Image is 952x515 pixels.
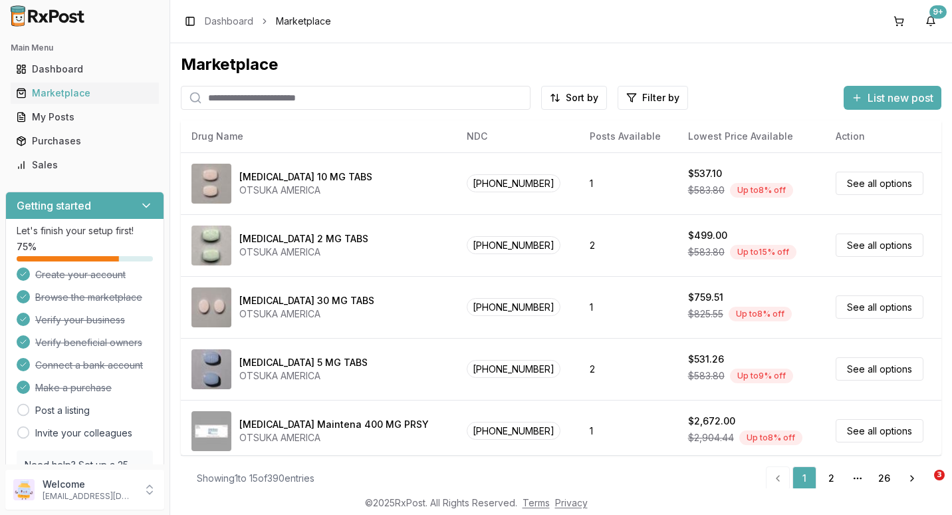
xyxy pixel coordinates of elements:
a: Dashboard [205,15,253,28]
div: $499.00 [688,229,727,242]
span: [PHONE_NUMBER] [467,298,560,316]
span: $583.80 [688,246,725,259]
a: Post a listing [35,404,90,417]
img: RxPost Logo [5,5,90,27]
button: 9+ [920,11,941,32]
a: List new post [844,92,941,106]
a: My Posts [11,105,159,129]
p: [EMAIL_ADDRESS][DOMAIN_NAME] [43,491,135,502]
button: Purchases [5,130,164,152]
p: Welcome [43,478,135,491]
td: 1 [579,276,677,338]
button: My Posts [5,106,164,128]
img: Abilify 10 MG TABS [191,164,231,204]
div: $537.10 [688,167,722,180]
p: Let's finish your setup first! [17,224,153,238]
a: Terms [523,497,550,508]
th: NDC [456,120,578,152]
a: 26 [872,466,896,490]
a: See all options [836,172,923,195]
span: Sort by [566,91,598,104]
div: $759.51 [688,291,723,304]
a: Invite your colleagues [35,427,132,440]
td: 2 [579,338,677,400]
span: Create your account [35,268,126,281]
div: $531.26 [688,353,724,366]
span: [PHONE_NUMBER] [467,236,560,254]
div: OTSUKA AMERICA [239,184,372,197]
div: [MEDICAL_DATA] 5 MG TABS [239,356,368,369]
div: [MEDICAL_DATA] 30 MG TABS [239,294,374,307]
div: [MEDICAL_DATA] Maintena 400 MG PRSY [239,418,429,431]
img: Abilify Maintena 400 MG PRSY [191,411,231,451]
a: Marketplace [11,81,159,105]
div: [MEDICAL_DATA] 10 MG TABS [239,170,372,184]
img: User avatar [13,479,35,500]
h3: Getting started [17,198,91,214]
div: Up to 8 % off [730,183,793,198]
div: [MEDICAL_DATA] 2 MG TABS [239,232,368,246]
div: Marketplace [181,54,941,75]
span: [PHONE_NUMBER] [467,422,560,440]
span: 75 % [17,240,37,254]
img: Abilify 5 MG TABS [191,349,231,389]
div: OTSUKA AMERICA [239,307,374,321]
span: $583.80 [688,184,725,197]
div: OTSUKA AMERICA [239,431,429,444]
td: 1 [579,400,677,462]
div: OTSUKA AMERICA [239,246,368,259]
th: Lowest Price Available [677,120,826,152]
span: List new post [868,90,933,106]
button: Marketplace [5,83,164,104]
a: Privacy [555,497,588,508]
span: Make a purchase [35,381,112,395]
div: Dashboard [16,63,154,76]
span: Verify beneficial owners [35,336,142,349]
th: Drug Name [181,120,456,152]
th: Action [825,120,941,152]
div: Purchases [16,134,154,148]
img: Abilify 30 MG TABS [191,287,231,327]
div: Up to 8 % off [729,307,792,321]
a: See all options [836,419,923,442]
div: Sales [16,158,154,172]
div: Up to 8 % off [739,430,802,445]
a: Dashboard [11,57,159,81]
div: 9+ [929,5,947,19]
div: Showing 1 to 15 of 390 entries [197,472,314,485]
p: Need help? Set up a 25 minute call with our team to set up. [25,458,145,498]
span: Filter by [642,91,679,104]
span: Connect a bank account [35,359,143,372]
td: 2 [579,214,677,276]
span: $825.55 [688,307,723,321]
iframe: Intercom live chat [907,470,939,502]
span: Browse the marketplace [35,291,142,304]
span: Verify your business [35,313,125,327]
span: [PHONE_NUMBER] [467,174,560,192]
a: See all options [836,357,923,381]
td: 1 [579,152,677,214]
a: See all options [836,234,923,257]
button: List new post [844,86,941,110]
a: Go to next page [899,466,925,490]
span: $583.80 [688,369,725,383]
h2: Main Menu [11,43,159,53]
a: Purchases [11,129,159,153]
div: Up to 15 % off [730,245,796,259]
span: 3 [934,470,945,480]
span: [PHONE_NUMBER] [467,360,560,378]
th: Posts Available [579,120,677,152]
a: See all options [836,295,923,319]
span: Marketplace [276,15,331,28]
button: Sort by [541,86,607,110]
a: 1 [792,466,816,490]
button: Dashboard [5,59,164,80]
a: 2 [819,466,843,490]
nav: pagination [766,466,925,490]
button: Sales [5,154,164,176]
div: Up to 9 % off [730,369,793,383]
nav: breadcrumb [205,15,331,28]
a: Sales [11,153,159,177]
div: $2,672.00 [688,415,735,428]
button: Filter by [618,86,688,110]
